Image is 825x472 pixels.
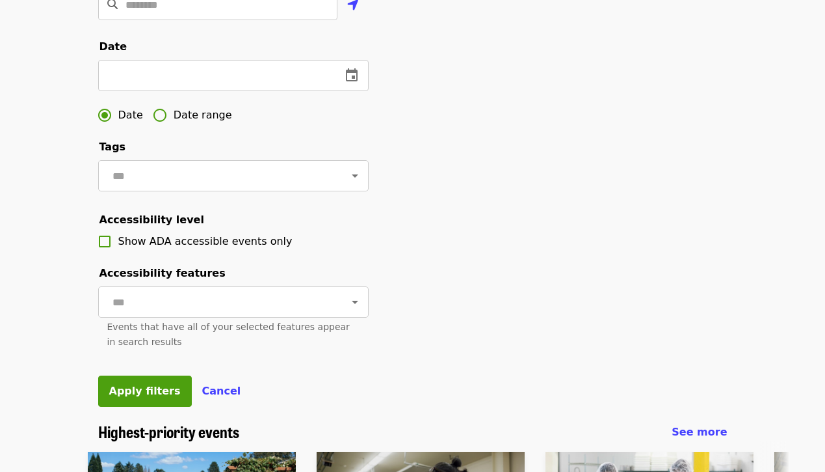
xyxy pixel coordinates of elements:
span: Highest-priority events [98,420,239,443]
span: Date range [174,107,232,123]
button: Open [346,167,364,185]
span: Date [118,107,143,123]
button: change date [336,60,367,91]
span: Tags [99,141,126,153]
span: Accessibility level [99,214,204,226]
button: Apply filters [98,376,192,407]
span: Cancel [202,385,241,397]
span: See more [672,426,727,438]
span: Events that have all of your selected features appear in search results [107,322,350,347]
button: Open [346,293,364,311]
div: Highest-priority events [88,423,738,441]
span: Apply filters [109,385,181,397]
span: Date [99,40,127,53]
span: Accessibility features [99,267,226,279]
a: See more [672,424,727,440]
span: Show ADA accessible events only [118,235,293,247]
a: Highest-priority events [98,423,239,441]
button: Cancel [202,383,241,399]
